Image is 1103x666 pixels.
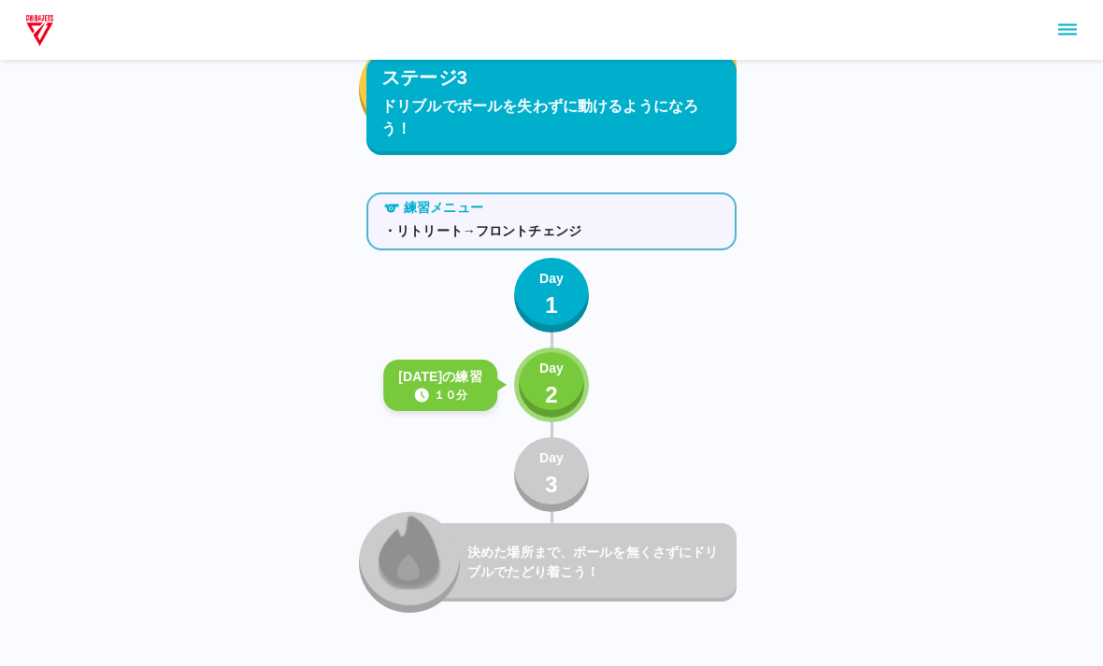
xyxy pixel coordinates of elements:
button: Day2 [514,347,589,422]
p: 1 [545,289,558,322]
p: [DATE]の練習 [398,367,482,387]
p: Day [539,359,564,378]
button: Day1 [514,258,589,333]
img: locked_fire_icon [379,513,441,589]
p: 練習メニュー [404,198,483,218]
button: Day3 [514,437,589,512]
p: 2 [545,378,558,412]
button: fire_icon [359,39,460,140]
p: Day [539,448,564,468]
img: dummy [22,11,57,49]
button: sidemenu [1052,14,1083,46]
p: 決めた場所まで、ボールを無くさずにドリブルでたどり着こう！ [467,543,729,582]
p: ・リトリート→フロントチェンジ [383,221,720,241]
p: 3 [545,468,558,502]
p: Day [539,269,564,289]
p: １０分 [434,387,467,404]
p: ドリブルでボールを失わずに動けるようになろう！ [381,95,722,140]
p: ステージ3 [381,64,467,92]
button: locked_fire_icon [359,512,460,613]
